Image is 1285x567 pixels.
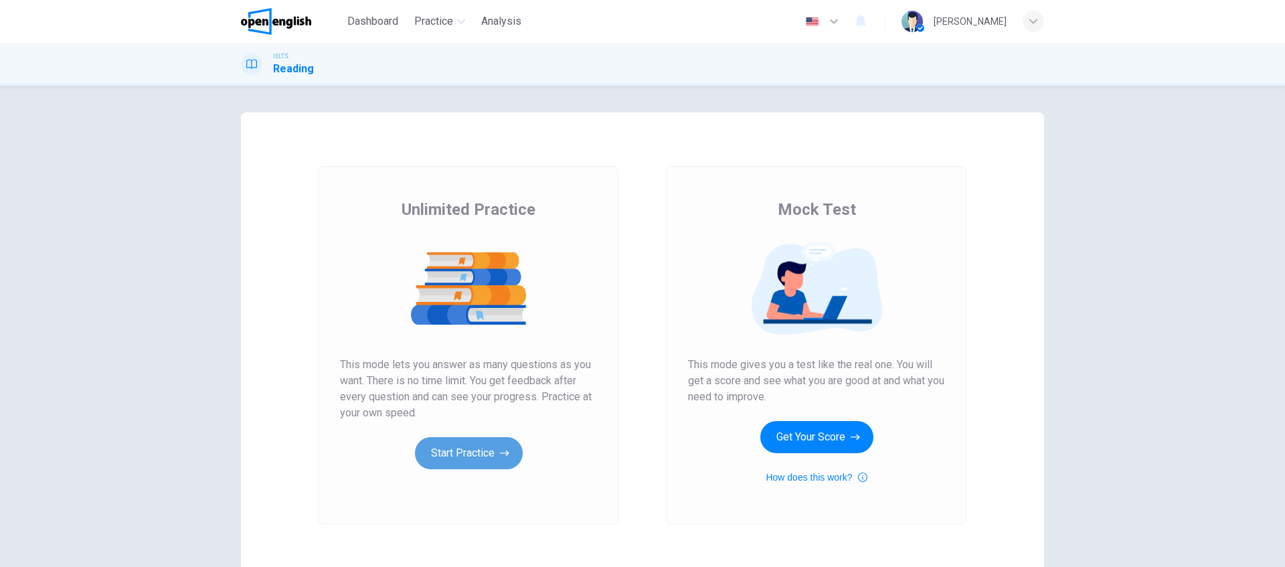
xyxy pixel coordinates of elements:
span: Practice [414,13,453,29]
button: Dashboard [342,9,404,33]
a: OpenEnglish logo [241,8,342,35]
span: Mock Test [778,199,856,220]
button: Analysis [476,9,527,33]
h1: Reading [273,61,314,77]
span: Unlimited Practice [402,199,535,220]
span: This mode lets you answer as many questions as you want. There is no time limit. You get feedback... [340,357,597,421]
img: Profile picture [902,11,923,32]
button: Start Practice [415,437,523,469]
img: en [804,17,821,27]
button: Practice [409,9,470,33]
div: [PERSON_NAME] [934,13,1007,29]
span: Analysis [481,13,521,29]
span: This mode gives you a test like the real one. You will get a score and see what you are good at a... [688,357,945,405]
span: IELTS [273,52,288,61]
button: Get Your Score [760,421,873,453]
button: How does this work? [766,469,867,485]
img: OpenEnglish logo [241,8,311,35]
span: Dashboard [347,13,398,29]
